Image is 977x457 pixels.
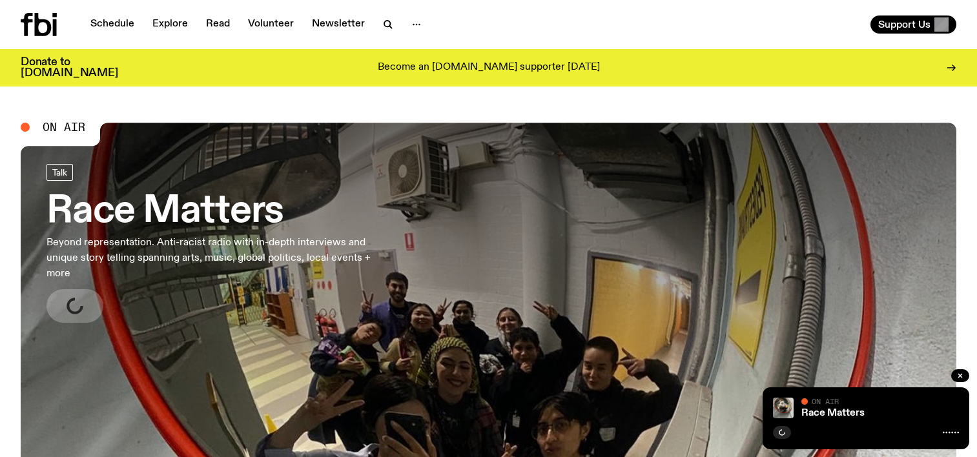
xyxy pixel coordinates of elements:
[145,15,196,34] a: Explore
[304,15,373,34] a: Newsletter
[52,167,67,177] span: Talk
[773,398,794,418] img: A photo of the Race Matters team taken in a rear view or "blindside" mirror. A bunch of people of...
[198,15,238,34] a: Read
[46,164,73,181] a: Talk
[812,397,839,405] span: On Air
[43,121,85,133] span: On Air
[21,57,118,79] h3: Donate to [DOMAIN_NAME]
[83,15,142,34] a: Schedule
[378,62,600,74] p: Become an [DOMAIN_NAME] supporter [DATE]
[801,408,865,418] a: Race Matters
[870,15,956,34] button: Support Us
[240,15,302,34] a: Volunteer
[46,235,377,281] p: Beyond representation. Anti-racist radio with in-depth interviews and unique story telling spanni...
[46,164,377,323] a: Race MattersBeyond representation. Anti-racist radio with in-depth interviews and unique story te...
[46,194,377,230] h3: Race Matters
[878,19,931,30] span: Support Us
